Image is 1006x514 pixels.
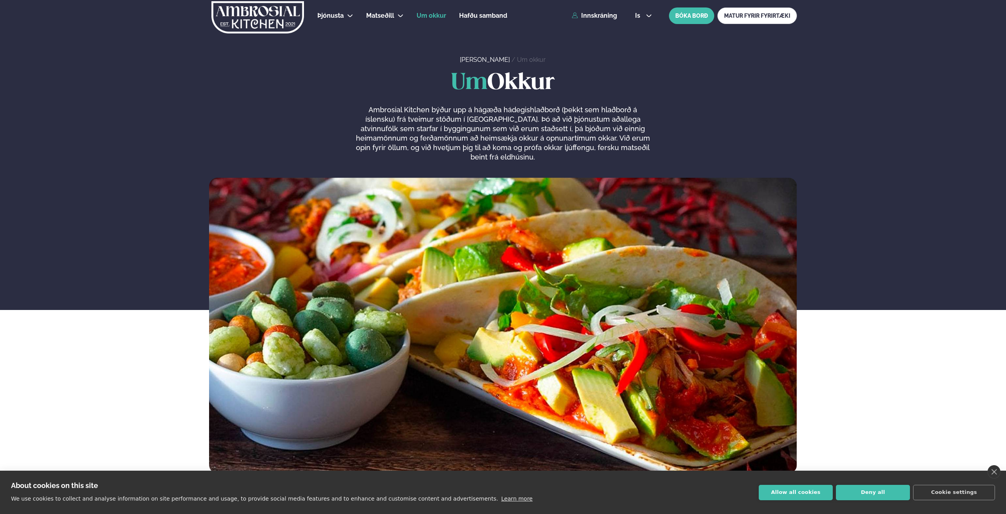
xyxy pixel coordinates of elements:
[629,13,658,19] button: is
[913,485,995,500] button: Cookie settings
[417,11,446,20] a: Um okkur
[572,12,617,19] a: Innskráning
[317,11,344,20] a: Þjónusta
[717,7,797,24] a: MATUR FYRIR FYRIRTÆKI
[317,12,344,19] span: Þjónusta
[417,12,446,19] span: Um okkur
[209,178,797,473] img: image alt
[759,485,833,500] button: Allow all cookies
[354,105,652,162] p: Ambrosial Kitchen býður upp á hágæða hádegishlaðborð (þekkt sem hlaðborð á íslensku) frá tveimur ...
[211,1,305,33] img: logo
[501,495,533,502] a: Learn more
[836,485,910,500] button: Deny all
[669,7,714,24] button: BÓKA BORÐ
[366,12,394,19] span: Matseðill
[511,56,517,63] span: /
[635,13,643,19] span: is
[451,72,487,94] span: Um
[517,56,546,63] a: Um okkur
[459,11,507,20] a: Hafðu samband
[460,56,510,63] a: [PERSON_NAME]
[11,495,498,502] p: We use cookies to collect and analyse information on site performance and usage, to provide socia...
[366,11,394,20] a: Matseðill
[459,12,507,19] span: Hafðu samband
[987,465,1000,479] a: close
[11,481,98,490] strong: About cookies on this site
[209,71,797,96] h1: Okkur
